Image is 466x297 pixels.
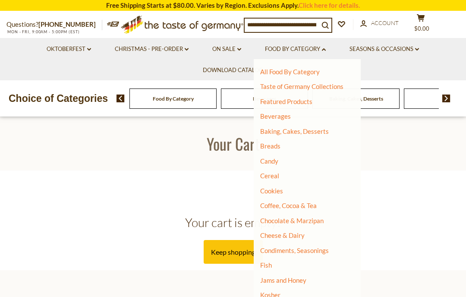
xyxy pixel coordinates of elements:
a: Seasons & Occasions [349,44,419,54]
a: Food By Category [265,44,326,54]
a: Chocolate & Marzipan [260,217,324,224]
a: Christmas - PRE-ORDER [115,44,189,54]
a: Featured Products [260,98,312,105]
a: Taste of Germany Collections [260,82,343,90]
span: $0.00 [414,25,429,32]
a: On Sale [212,44,241,54]
a: Fish [260,261,272,269]
span: MON - FRI, 9:00AM - 5:00PM (EST) [6,29,80,34]
a: Cereal [260,172,279,180]
a: Beverages [253,95,276,102]
a: Beverages [260,112,291,120]
a: Breads [260,142,280,150]
a: Condiments, Seasonings [260,246,329,254]
h1: Your Cart [27,134,439,153]
a: Click here for details. [299,1,360,9]
a: All Food By Category [260,68,320,76]
button: $0.00 [408,14,434,35]
a: Coffee, Cocoa & Tea [260,202,317,209]
a: Download Catalog [203,66,263,75]
img: previous arrow [116,95,125,102]
a: Keep shopping [204,240,263,264]
a: Baking, Cakes, Desserts [260,127,329,135]
h2: Your cart is empty! [6,215,460,230]
p: Questions? [6,19,102,30]
a: Account [360,19,399,28]
a: Jams and Honey [260,276,306,284]
span: Account [371,19,399,26]
a: Oktoberfest [47,44,91,54]
img: next arrow [442,95,450,102]
a: Food By Category [153,95,194,102]
a: Cheese & Dairy [260,231,305,239]
a: Candy [260,157,278,165]
a: [PHONE_NUMBER] [38,20,96,28]
a: Cookies [260,187,283,195]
